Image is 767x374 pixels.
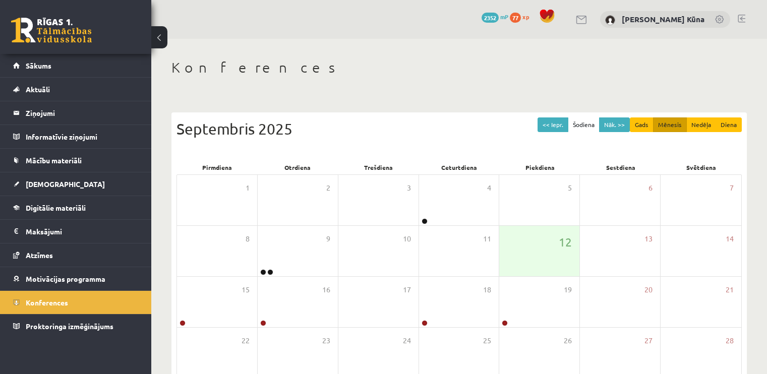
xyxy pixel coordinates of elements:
[26,61,51,70] span: Sākums
[13,315,139,338] a: Proktoringa izmēģinājums
[500,13,508,21] span: mP
[326,233,330,244] span: 9
[13,149,139,172] a: Mācību materiāli
[26,125,139,148] legend: Informatīvie ziņojumi
[26,322,113,331] span: Proktoringa izmēģinājums
[13,78,139,101] a: Aktuāli
[326,182,330,194] span: 2
[644,284,653,295] span: 20
[13,220,139,243] a: Maksājumi
[322,335,330,346] span: 23
[599,117,630,132] button: Nāk. >>
[246,233,250,244] span: 8
[13,125,139,148] a: Informatīvie ziņojumi
[26,274,105,283] span: Motivācijas programma
[648,182,653,194] span: 6
[522,13,529,21] span: xp
[13,267,139,290] a: Motivācijas programma
[13,101,139,124] a: Ziņojumi
[716,117,742,132] button: Diena
[644,233,653,244] span: 13
[26,220,139,243] legend: Maksājumi
[483,233,491,244] span: 11
[726,335,734,346] span: 28
[653,117,687,132] button: Mēnesis
[246,182,250,194] span: 1
[483,335,491,346] span: 25
[26,85,50,94] span: Aktuāli
[403,233,411,244] span: 10
[338,160,419,174] div: Trešdiena
[26,156,82,165] span: Mācību materiāli
[644,335,653,346] span: 27
[171,59,747,76] h1: Konferences
[630,117,654,132] button: Gads
[26,251,53,260] span: Atzīmes
[13,291,139,314] a: Konferences
[661,160,742,174] div: Svētdiena
[500,160,580,174] div: Piekdiena
[483,284,491,295] span: 18
[403,335,411,346] span: 24
[403,284,411,295] span: 17
[257,160,338,174] div: Otrdiena
[419,160,499,174] div: Ceturtdiena
[13,196,139,219] a: Digitālie materiāli
[580,160,661,174] div: Sestdiena
[176,117,742,140] div: Septembris 2025
[26,298,68,307] span: Konferences
[487,182,491,194] span: 4
[482,13,508,21] a: 2352 mP
[26,203,86,212] span: Digitālie materiāli
[242,284,250,295] span: 15
[605,15,615,25] img: Anna Konstance Kūna
[559,233,572,251] span: 12
[176,160,257,174] div: Pirmdiena
[13,54,139,77] a: Sākums
[322,284,330,295] span: 16
[26,101,139,124] legend: Ziņojumi
[538,117,568,132] button: << Iepr.
[242,335,250,346] span: 22
[564,284,572,295] span: 19
[407,182,411,194] span: 3
[510,13,534,21] a: 77 xp
[568,182,572,194] span: 5
[482,13,499,23] span: 2352
[726,284,734,295] span: 21
[510,13,521,23] span: 77
[26,179,105,189] span: [DEMOGRAPHIC_DATA]
[686,117,716,132] button: Nedēļa
[13,243,139,267] a: Atzīmes
[13,172,139,196] a: [DEMOGRAPHIC_DATA]
[568,117,600,132] button: Šodiena
[726,233,734,244] span: 14
[730,182,734,194] span: 7
[11,18,92,43] a: Rīgas 1. Tālmācības vidusskola
[622,14,704,24] a: [PERSON_NAME] Kūna
[564,335,572,346] span: 26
